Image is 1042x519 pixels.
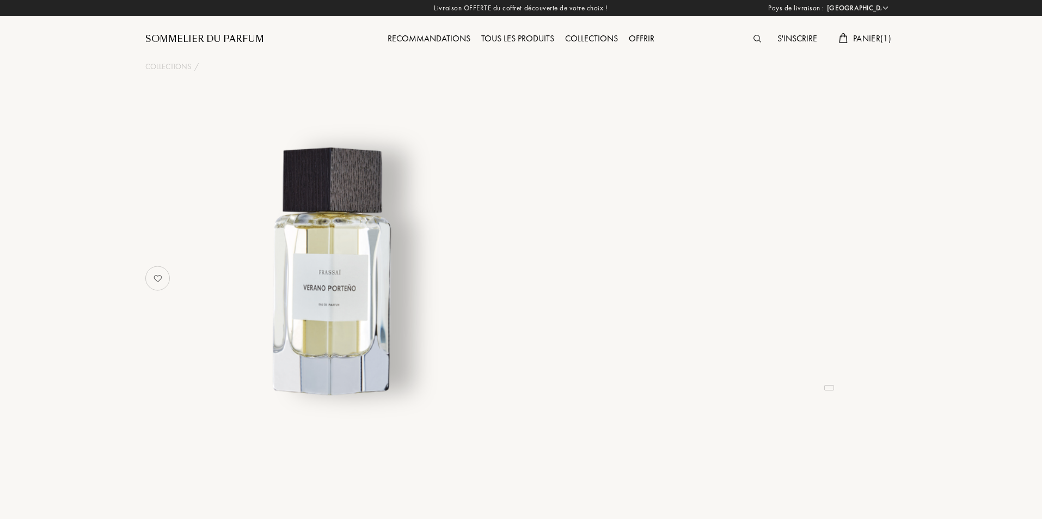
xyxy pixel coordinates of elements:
[560,33,623,44] a: Collections
[145,61,191,72] a: Collections
[476,33,560,44] a: Tous les produits
[853,33,891,44] span: Panier ( 1 )
[147,267,169,289] img: no_like_p.png
[839,33,848,43] img: cart.svg
[623,32,660,46] div: Offrir
[199,138,468,408] img: undefined undefined
[768,3,824,14] span: Pays de livraison :
[772,32,823,46] div: S'inscrire
[382,32,476,46] div: Recommandations
[623,33,660,44] a: Offrir
[382,33,476,44] a: Recommandations
[560,32,623,46] div: Collections
[194,61,199,72] div: /
[145,33,264,46] a: Sommelier du Parfum
[772,33,823,44] a: S'inscrire
[476,32,560,46] div: Tous les produits
[753,35,761,42] img: search_icn.svg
